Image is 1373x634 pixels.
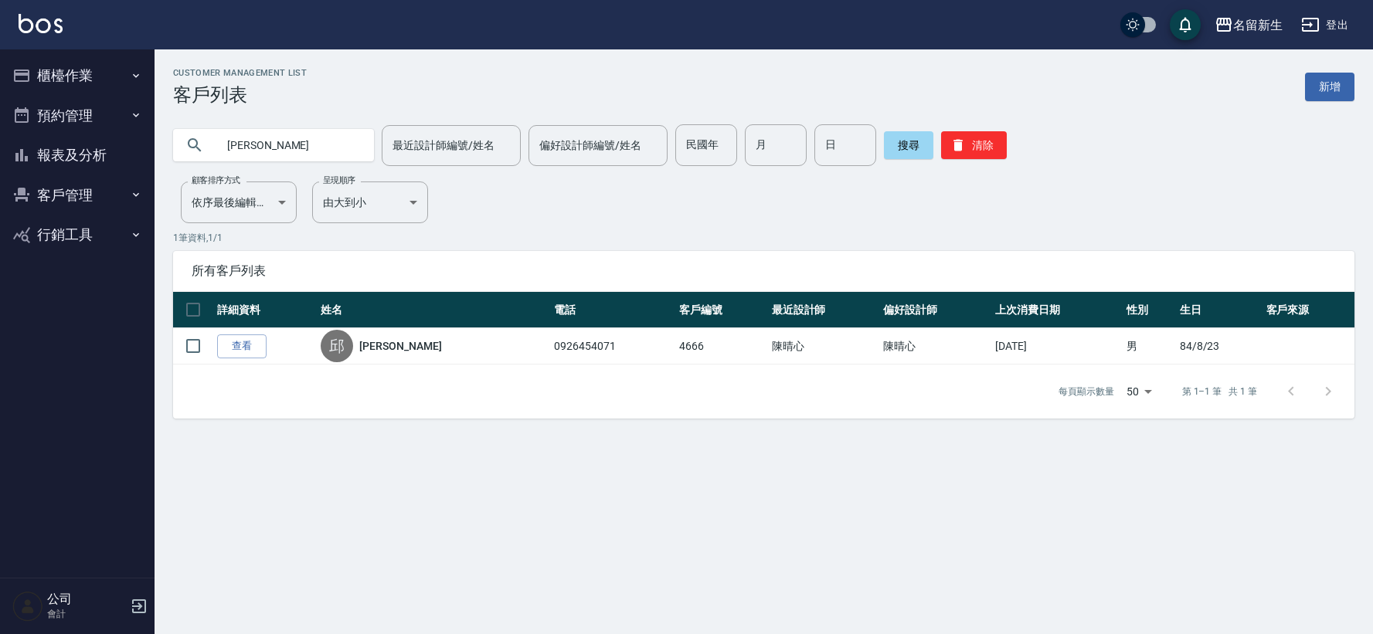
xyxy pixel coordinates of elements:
th: 客戶來源 [1263,292,1354,328]
label: 顧客排序方式 [192,175,240,186]
td: 陳晴心 [879,328,991,364]
th: 姓名 [317,292,550,328]
p: 1 筆資料, 1 / 1 [173,231,1354,245]
h5: 公司 [47,592,126,607]
th: 性別 [1123,292,1176,328]
button: 報表及分析 [6,135,148,175]
button: 客戶管理 [6,175,148,215]
button: save [1170,9,1201,40]
button: 櫃檯作業 [6,56,148,96]
td: 0926454071 [550,328,675,364]
div: 50 [1120,371,1157,412]
button: 搜尋 [884,131,933,159]
p: 每頁顯示數量 [1059,385,1114,398]
img: Person [12,591,43,622]
button: 名留新生 [1208,9,1289,41]
th: 最近設計師 [768,292,880,328]
button: 預約管理 [6,96,148,136]
th: 上次消費日期 [991,292,1123,328]
img: Logo [19,14,63,33]
div: 名留新生 [1233,15,1283,35]
label: 呈現順序 [323,175,355,186]
a: 查看 [217,334,267,358]
td: 4666 [675,328,767,364]
a: 新增 [1305,73,1354,101]
th: 生日 [1176,292,1263,328]
td: 84/8/23 [1176,328,1263,364]
td: 陳晴心 [768,328,880,364]
h2: Customer Management List [173,68,307,78]
td: 男 [1123,328,1176,364]
div: 邱 [321,330,353,362]
h3: 客戶列表 [173,84,307,106]
p: 會計 [47,607,126,621]
button: 清除 [941,131,1007,159]
p: 第 1–1 筆 共 1 筆 [1182,385,1257,398]
div: 由大到小 [312,181,428,223]
td: [DATE] [991,328,1123,364]
th: 電話 [550,292,675,328]
th: 偏好設計師 [879,292,991,328]
div: 依序最後編輯時間 [181,181,297,223]
th: 詳細資料 [213,292,317,328]
input: 搜尋關鍵字 [216,124,362,166]
th: 客戶編號 [675,292,767,328]
button: 行銷工具 [6,215,148,255]
a: [PERSON_NAME] [359,338,441,354]
button: 登出 [1295,11,1354,39]
span: 所有客戶列表 [192,263,1336,279]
